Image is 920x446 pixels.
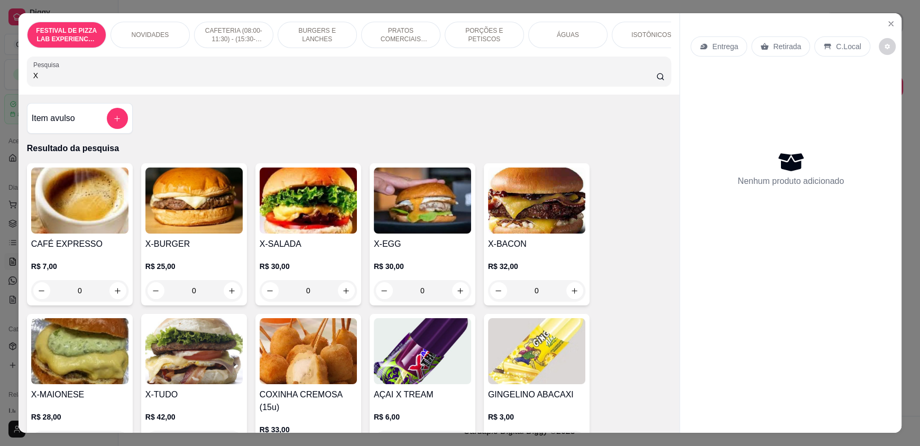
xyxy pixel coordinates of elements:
[145,168,243,234] img: product-image
[33,60,63,69] label: Pesquisa
[488,388,585,401] h4: GINGELINO ABACAXI
[370,26,431,43] p: PRATOS COMERCIAIS (11:30-15:30)
[882,15,899,32] button: Close
[488,412,585,422] p: R$ 3,00
[374,388,471,401] h4: AÇAI X TREAM
[33,282,50,299] button: decrease-product-quantity
[145,318,243,384] img: product-image
[454,26,515,43] p: PORÇÕES E PETISCOS
[109,282,126,299] button: increase-product-quantity
[557,31,579,39] p: ÁGUAS
[488,168,585,234] img: product-image
[287,26,348,43] p: BURGERS E LANCHES
[260,168,357,234] img: product-image
[32,112,75,125] h4: Item avulso
[773,41,801,52] p: Retirada
[27,142,671,155] p: Resultado da pesquisa
[145,238,243,250] h4: X-BURGER
[31,238,128,250] h4: CAFÉ EXPRESSO
[107,108,128,129] button: add-separate-item
[488,318,585,384] img: product-image
[374,238,471,250] h4: X-EGG
[374,261,471,272] p: R$ 30,00
[145,261,243,272] p: R$ 25,00
[260,424,357,435] p: R$ 33,00
[374,412,471,422] p: R$ 6,00
[260,318,357,384] img: product-image
[31,261,128,272] p: R$ 7,00
[631,31,671,39] p: ISOTÔNICOS
[836,41,861,52] p: C.Local
[145,412,243,422] p: R$ 42,00
[31,412,128,422] p: R$ 28,00
[712,41,738,52] p: Entrega
[33,70,657,81] input: Pesquisa
[31,388,128,401] h4: X-MAIONESE
[131,31,169,39] p: NOVIDADES
[488,261,585,272] p: R$ 32,00
[145,388,243,401] h4: X-TUDO
[488,238,585,250] h4: X-BACON
[31,168,128,234] img: product-image
[36,26,97,43] p: FESTIVAL DE PIZZA LAB EXPERIENCE - PIZZA MÉDIA (serve 1 a 2 pessoas)
[374,318,471,384] img: product-image
[738,175,844,188] p: Nenhum produto adicionado
[203,26,264,43] p: CAFETERIA (08:00-11:30) - (15:30-18:00)
[260,261,357,272] p: R$ 30,00
[260,238,357,250] h4: X-SALADA
[31,318,128,384] img: product-image
[374,168,471,234] img: product-image
[879,38,896,55] button: decrease-product-quantity
[260,388,357,414] h4: COXINHA CREMOSA (15u)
